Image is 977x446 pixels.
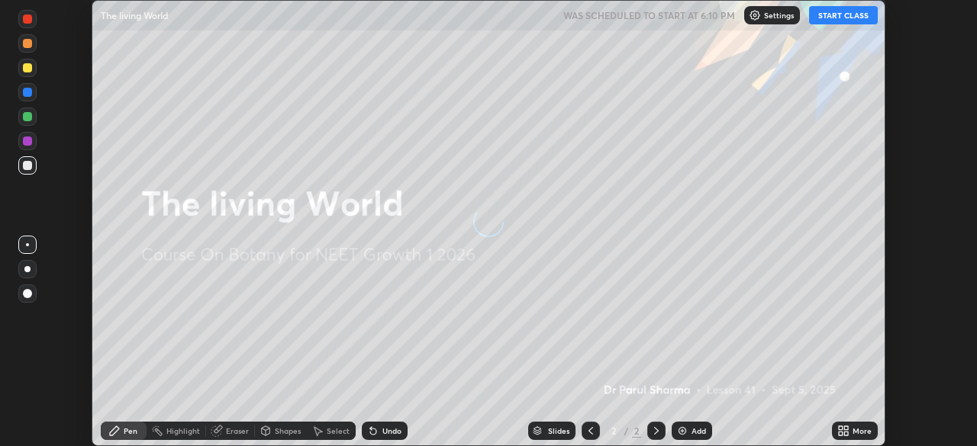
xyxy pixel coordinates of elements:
div: Select [327,427,350,435]
button: START CLASS [809,6,878,24]
div: 2 [606,426,621,435]
div: Slides [548,427,569,435]
div: Pen [124,427,137,435]
div: More [853,427,872,435]
div: Shapes [275,427,301,435]
img: add-slide-button [676,425,688,437]
p: Settings [764,11,794,19]
div: Undo [382,427,401,435]
div: Eraser [226,427,249,435]
div: Highlight [166,427,200,435]
div: 2 [632,424,641,438]
div: Add [692,427,706,435]
p: The living World [101,9,168,21]
img: class-settings-icons [749,9,761,21]
div: / [624,426,629,435]
h5: WAS SCHEDULED TO START AT 6:10 PM [563,8,735,22]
